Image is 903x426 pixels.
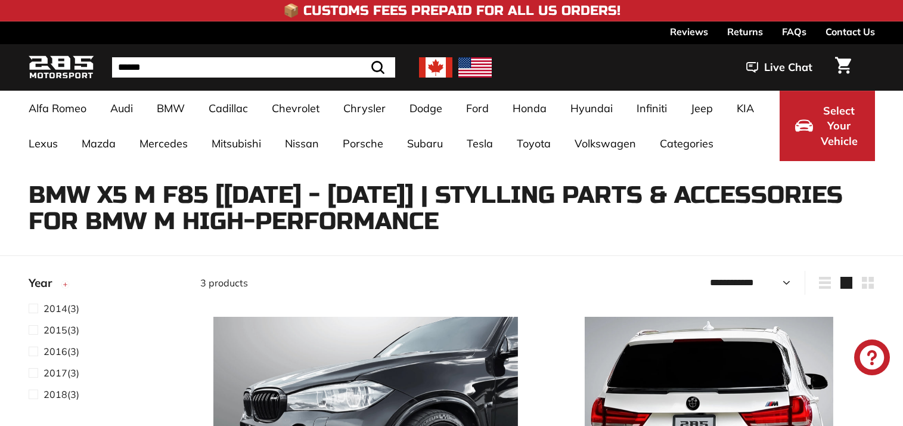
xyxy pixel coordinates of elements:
[44,367,67,379] span: 2017
[851,339,893,378] inbox-online-store-chat: Shopify online store chat
[29,271,181,301] button: Year
[826,21,875,42] a: Contact Us
[29,182,875,234] h1: BMW X5 M F85 [[DATE] - [DATE]] | Stylling parts & accessories for BMW M High-Performance
[455,126,505,161] a: Tesla
[200,126,273,161] a: Mitsubishi
[29,54,94,82] img: Logo_285_Motorsport_areodynamics_components
[29,274,61,292] span: Year
[17,91,98,126] a: Alfa Romeo
[501,91,558,126] a: Honda
[782,21,806,42] a: FAQs
[505,126,563,161] a: Toyota
[395,126,455,161] a: Subaru
[44,344,79,359] span: (3)
[44,366,79,380] span: (3)
[625,91,679,126] a: Infiniti
[454,91,501,126] a: Ford
[112,57,395,78] input: Search
[44,302,67,314] span: 2014
[260,91,331,126] a: Chevrolet
[828,47,858,88] a: Cart
[17,126,70,161] a: Lexus
[331,91,398,126] a: Chrysler
[200,276,538,290] div: 3 products
[558,91,625,126] a: Hyundai
[44,387,79,402] span: (3)
[731,53,828,82] button: Live Chat
[44,323,79,337] span: (3)
[780,91,875,161] button: Select Your Vehicle
[44,388,67,400] span: 2018
[145,91,197,126] a: BMW
[819,103,859,149] span: Select Your Vehicle
[283,4,620,18] h4: 📦 Customs Fees Prepaid for All US Orders!
[273,126,331,161] a: Nissan
[727,21,763,42] a: Returns
[725,91,766,126] a: KIA
[764,60,812,75] span: Live Chat
[648,126,725,161] a: Categories
[44,345,67,357] span: 2016
[70,126,128,161] a: Mazda
[128,126,200,161] a: Mercedes
[679,91,725,126] a: Jeep
[98,91,145,126] a: Audi
[44,301,79,316] span: (3)
[563,126,648,161] a: Volkswagen
[331,126,395,161] a: Porsche
[670,21,708,42] a: Reviews
[398,91,454,126] a: Dodge
[44,324,67,336] span: 2015
[197,91,260,126] a: Cadillac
